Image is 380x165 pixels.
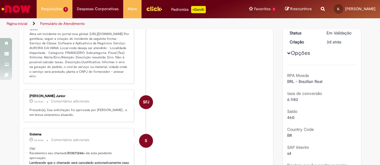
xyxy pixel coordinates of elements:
a: Rascunhos [285,6,312,12]
p: O Chamado não pode ser adequdamente completado, pois encontramos problemas no item: Erro: Não é p... [29,18,129,79]
div: System [139,134,153,148]
time: 26/09/2025 16:36:17 [34,100,44,103]
small: Comentários adicionais [51,137,90,143]
div: Padroniza [171,6,206,13]
span: S [145,134,147,148]
b: SAP Interim [287,145,309,150]
span: More [128,6,137,12]
ul: Trilhas de página [5,18,249,29]
span: IL [337,7,340,11]
b: R13571244 [68,151,83,155]
span: 3d atrás [34,138,44,142]
span: 1 [272,7,276,12]
a: Formulário de Atendimento [40,21,85,26]
span: 3d atrás [327,39,341,45]
span: 1 [63,7,68,12]
span: SFJ [143,95,149,109]
img: click_logo_yellow_360x200.png [146,4,162,13]
div: Em Validação [327,30,354,36]
span: [PERSON_NAME] [345,6,375,11]
b: Country Code [287,127,314,132]
span: BR [287,133,292,138]
b: RPA Moeda [287,73,309,78]
div: Sergio Fahd Junior [139,95,153,109]
img: ServiceNow [1,3,32,15]
span: Requisições [41,6,62,12]
span: Despesas Corporativas [77,6,119,12]
span: s4 [287,151,291,156]
span: BRL - Brazilian Real [287,79,322,84]
a: Página inicial [7,21,27,26]
div: 26/09/2025 15:36:12 [327,39,354,45]
dt: Criação [285,39,322,45]
time: 26/09/2025 15:36:12 [327,39,341,45]
span: 3d atrás [34,100,44,103]
small: Comentários adicionais [51,99,90,104]
b: Saldo [287,109,297,114]
p: +GenAi [191,6,206,13]
div: Sistema [29,133,129,136]
time: 26/09/2025 15:36:25 [34,138,44,142]
span: Rascunhos [290,6,312,12]
span: 460 [287,115,294,120]
p: Prezado(a), Sua solicitação foi aprovada por [PERSON_NAME] , e em breve estaremos atuando. [29,108,129,117]
dt: Status [285,30,322,36]
div: [PERSON_NAME] Junior [29,94,129,98]
span: 6.1182 [287,97,298,102]
span: Favoritos [254,6,270,12]
b: taxa de conversão [287,91,322,96]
